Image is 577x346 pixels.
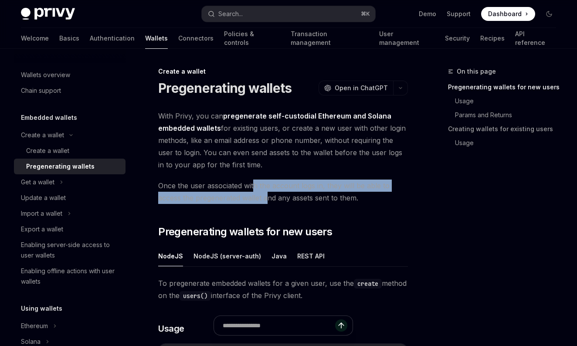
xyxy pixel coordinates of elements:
[158,225,332,239] span: Pregenerating wallets for new users
[90,28,135,49] a: Authentication
[178,28,214,49] a: Connectors
[193,246,261,266] button: NodeJS (server-auth)
[158,80,292,96] h1: Pregenerating wallets
[158,246,183,266] button: NodeJS
[21,240,120,261] div: Enabling server-side access to user wallets
[455,94,563,108] a: Usage
[14,67,126,83] a: Wallets overview
[361,10,370,17] span: ⌘ K
[457,66,496,77] span: On this page
[145,28,168,49] a: Wallets
[158,67,408,76] div: Create a wallet
[448,80,563,94] a: Pregenerating wallets for new users
[335,84,388,92] span: Open in ChatGPT
[455,108,563,122] a: Params and Returns
[14,190,126,206] a: Update a wallet
[21,224,63,234] div: Export a wallet
[14,159,126,174] a: Pregenerating wallets
[21,28,49,49] a: Welcome
[158,180,408,204] span: Once the user associated with the account logs in, they will be able to access the pregenerated w...
[480,28,505,49] a: Recipes
[21,8,75,20] img: dark logo
[448,122,563,136] a: Creating wallets for existing users
[26,146,69,156] div: Create a wallet
[488,10,522,18] span: Dashboard
[224,28,280,49] a: Policies & controls
[515,28,556,49] a: API reference
[158,110,408,171] span: With Privy, you can for existing users, or create a new user with other login methods, like an em...
[542,7,556,21] button: Toggle dark mode
[59,28,79,49] a: Basics
[445,28,470,49] a: Security
[21,177,54,187] div: Get a wallet
[291,28,369,49] a: Transaction management
[419,10,436,18] a: Demo
[354,279,382,288] code: create
[335,319,347,332] button: Send message
[21,193,66,203] div: Update a wallet
[26,161,95,172] div: Pregenerating wallets
[481,7,535,21] a: Dashboard
[14,221,126,237] a: Export a wallet
[21,208,62,219] div: Import a wallet
[14,143,126,159] a: Create a wallet
[455,136,563,150] a: Usage
[14,83,126,98] a: Chain support
[180,291,211,301] code: users()
[14,263,126,289] a: Enabling offline actions with user wallets
[21,303,62,314] h5: Using wallets
[202,6,376,22] button: Search...⌘K
[158,277,408,302] span: To pregenerate embedded wallets for a given user, use the method on the interface of the Privy cl...
[21,112,77,123] h5: Embedded wallets
[319,81,393,95] button: Open in ChatGPT
[21,321,48,331] div: Ethereum
[447,10,471,18] a: Support
[272,246,287,266] button: Java
[21,266,120,287] div: Enabling offline actions with user wallets
[297,246,325,266] button: REST API
[21,130,64,140] div: Create a wallet
[21,85,61,96] div: Chain support
[158,112,391,132] strong: pregenerate self-custodial Ethereum and Solana embedded wallets
[379,28,434,49] a: User management
[218,9,243,19] div: Search...
[21,70,70,80] div: Wallets overview
[14,237,126,263] a: Enabling server-side access to user wallets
